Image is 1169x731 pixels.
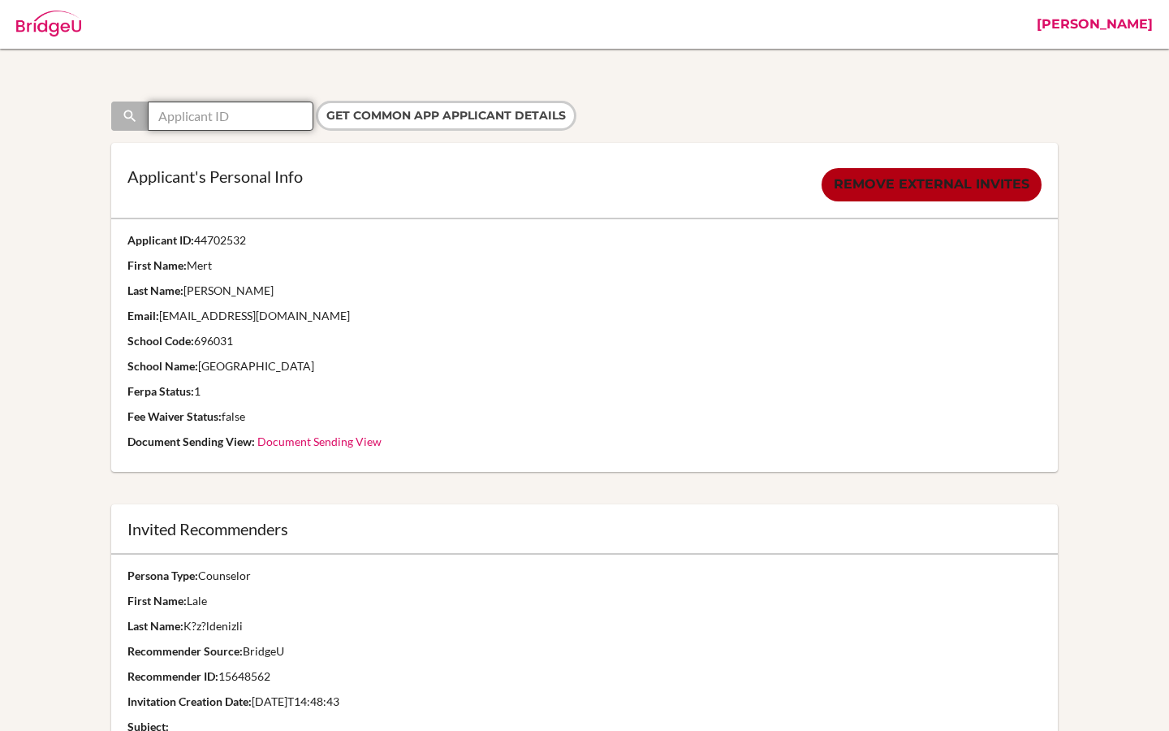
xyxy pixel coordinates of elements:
strong: Fee Waiver Status: [127,409,222,423]
p: false [127,409,1042,425]
a: Remove external invites [822,168,1042,201]
strong: School Name: [127,359,198,373]
strong: First Name: [127,594,187,608]
p: 15648562 [127,668,1042,685]
strong: Persona Type: [127,569,198,582]
a: Document Sending View [257,435,382,448]
p: K?z?ldenizli [127,618,1042,634]
strong: Recommender ID: [127,669,218,683]
div: Admin: Common App User Details [97,12,355,37]
p: 44702532 [127,232,1042,249]
p: Counselor [127,568,1042,584]
img: Bridge-U [16,11,81,37]
p: 696031 [127,333,1042,349]
strong: Invitation Creation Date: [127,694,252,708]
strong: Applicant ID: [127,233,194,247]
input: Applicant ID [148,102,313,131]
strong: Last Name: [127,283,183,297]
strong: Email: [127,309,159,322]
strong: School Code: [127,334,194,348]
p: [DATE]T14:48:43 [127,694,1042,710]
strong: First Name: [127,258,187,272]
p: BridgeU [127,643,1042,660]
p: [EMAIL_ADDRESS][DOMAIN_NAME] [127,308,1042,324]
strong: Recommender Source: [127,644,243,658]
p: [GEOGRAPHIC_DATA] [127,358,1042,374]
p: Lale [127,593,1042,609]
p: Mert [127,257,1042,274]
strong: Document Sending View: [127,435,255,448]
input: Get Common App applicant details [316,101,576,131]
p: [PERSON_NAME] [127,283,1042,299]
strong: Ferpa Status: [127,384,194,398]
strong: Last Name: [127,619,183,633]
div: Invited Recommenders [127,521,1042,537]
p: Applicant's Personal Info [127,168,303,184]
p: 1 [127,383,1042,400]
